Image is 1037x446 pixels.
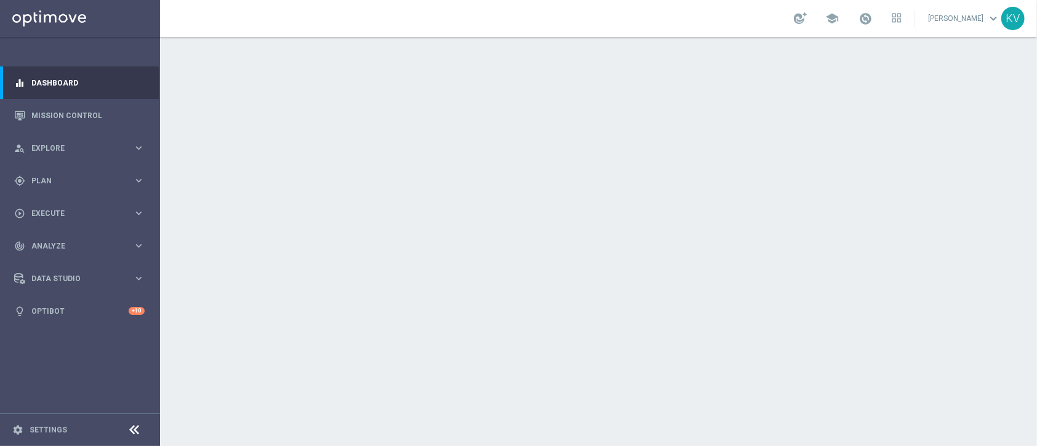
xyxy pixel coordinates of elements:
div: Explore [14,143,133,154]
div: Data Studio [14,273,133,284]
a: [PERSON_NAME]keyboard_arrow_down [927,9,1001,28]
button: track_changes Analyze keyboard_arrow_right [14,241,145,251]
span: Analyze [31,242,133,250]
a: Mission Control [31,99,145,132]
i: keyboard_arrow_right [133,142,145,154]
div: Plan [14,175,133,186]
i: play_circle_outline [14,208,25,219]
span: keyboard_arrow_down [987,12,1000,25]
i: track_changes [14,241,25,252]
i: person_search [14,143,25,154]
span: Explore [31,145,133,152]
a: Optibot [31,295,129,327]
i: keyboard_arrow_right [133,207,145,219]
div: KV [1001,7,1025,30]
button: Mission Control [14,111,145,121]
span: Execute [31,210,133,217]
a: Settings [30,426,67,434]
button: Data Studio keyboard_arrow_right [14,274,145,284]
button: gps_fixed Plan keyboard_arrow_right [14,176,145,186]
i: keyboard_arrow_right [133,175,145,186]
i: equalizer [14,78,25,89]
div: Dashboard [14,66,145,99]
span: school [825,12,839,25]
span: Data Studio [31,275,133,282]
button: equalizer Dashboard [14,78,145,88]
i: keyboard_arrow_right [133,273,145,284]
a: Dashboard [31,66,145,99]
button: play_circle_outline Execute keyboard_arrow_right [14,209,145,218]
i: settings [12,424,23,436]
i: gps_fixed [14,175,25,186]
i: lightbulb [14,306,25,317]
div: Mission Control [14,99,145,132]
div: +10 [129,307,145,315]
i: keyboard_arrow_right [133,240,145,252]
div: Execute [14,208,133,219]
button: person_search Explore keyboard_arrow_right [14,143,145,153]
div: Analyze [14,241,133,252]
div: Optibot [14,295,145,327]
button: lightbulb Optibot +10 [14,306,145,316]
span: Plan [31,177,133,185]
